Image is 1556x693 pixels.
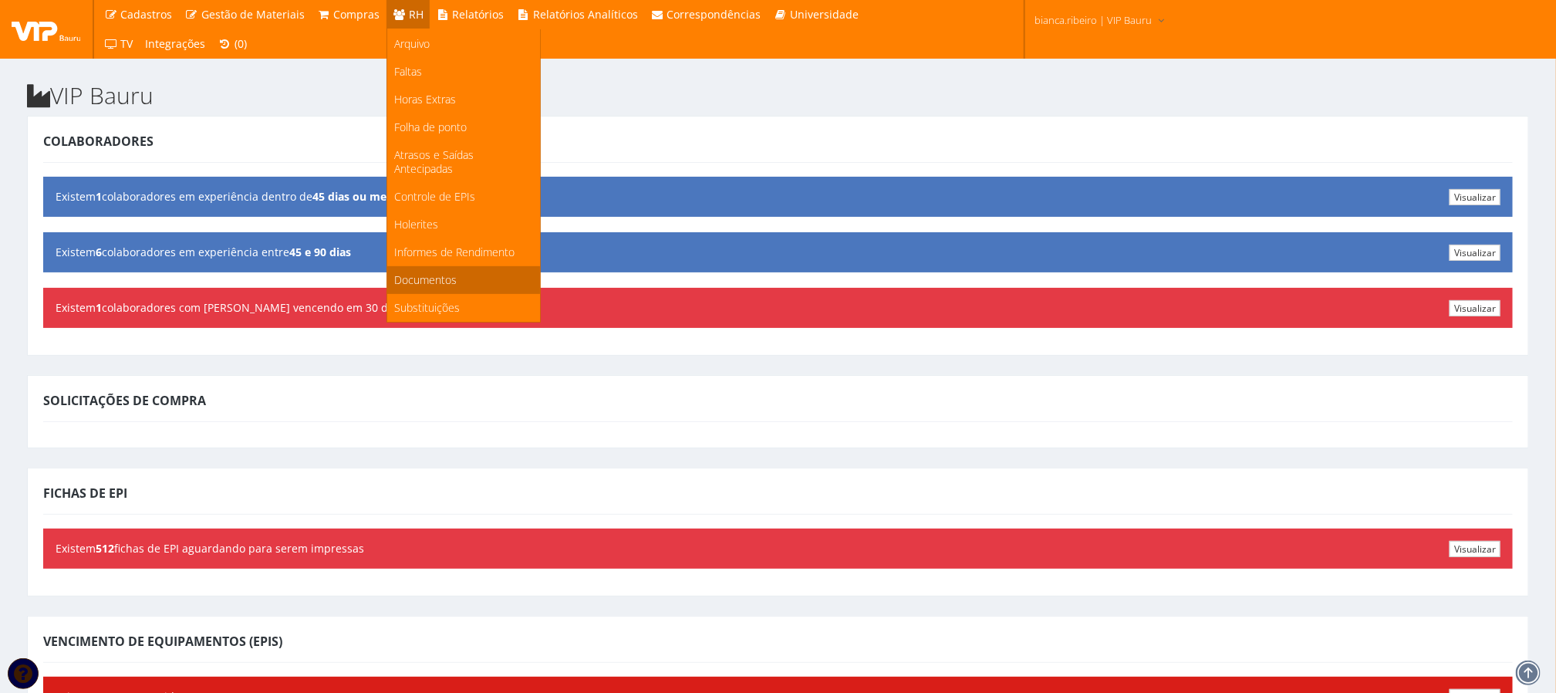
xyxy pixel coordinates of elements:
[790,7,859,22] span: Universidade
[1450,189,1500,205] a: Visualizar
[96,541,114,556] b: 512
[395,245,515,259] span: Informes de Rendimento
[387,238,540,266] a: Informes de Rendimento
[387,211,540,238] a: Holerites
[387,266,540,294] a: Documentos
[387,86,540,113] a: Horas Extras
[395,217,439,232] span: Holerites
[387,30,540,58] a: Arquivo
[387,294,540,322] a: Substituições
[212,29,254,59] a: (0)
[387,113,540,141] a: Folha de ponto
[667,7,761,22] span: Correspondências
[201,7,305,22] span: Gestão de Materiais
[96,189,102,204] b: 1
[1450,245,1500,261] a: Visualizar
[43,529,1513,569] div: Existem fichas de EPI aguardando para serem impressas
[96,245,102,259] b: 6
[1035,12,1152,28] span: bianca.ribeiro | VIP Bauru
[43,232,1513,272] div: Existem colaboradores em experiência entre
[121,7,173,22] span: Cadastros
[395,120,467,134] span: Folha de ponto
[395,92,457,106] span: Horas Extras
[27,83,1529,108] h2: VIP Bauru
[1450,300,1500,316] a: Visualizar
[1450,541,1500,557] a: Visualizar
[43,288,1513,328] div: Existem colaboradores com [PERSON_NAME] vencendo em 30 dias ou menos
[395,300,461,315] span: Substituições
[146,36,206,51] span: Integrações
[289,245,351,259] b: 45 e 90 dias
[43,177,1513,217] div: Existem colaboradores em experiência dentro de
[96,300,102,315] b: 1
[395,147,474,176] span: Atrasos e Saídas Antecipadas
[395,189,476,204] span: Controle de EPIs
[43,133,154,150] span: Colaboradores
[43,392,206,409] span: Solicitações de Compra
[98,29,140,59] a: TV
[395,36,430,51] span: Arquivo
[533,7,638,22] span: Relatórios Analíticos
[453,7,505,22] span: Relatórios
[395,272,457,287] span: Documentos
[12,18,81,41] img: logo
[312,189,406,204] b: 45 dias ou menos
[395,64,423,79] span: Faltas
[43,485,127,502] span: Fichas de EPI
[140,29,212,59] a: Integrações
[121,36,133,51] span: TV
[387,58,540,86] a: Faltas
[334,7,380,22] span: Compras
[235,36,247,51] span: (0)
[43,633,282,650] span: Vencimento de Equipamentos (EPIs)
[387,183,540,211] a: Controle de EPIs
[409,7,424,22] span: RH
[387,141,540,183] a: Atrasos e Saídas Antecipadas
